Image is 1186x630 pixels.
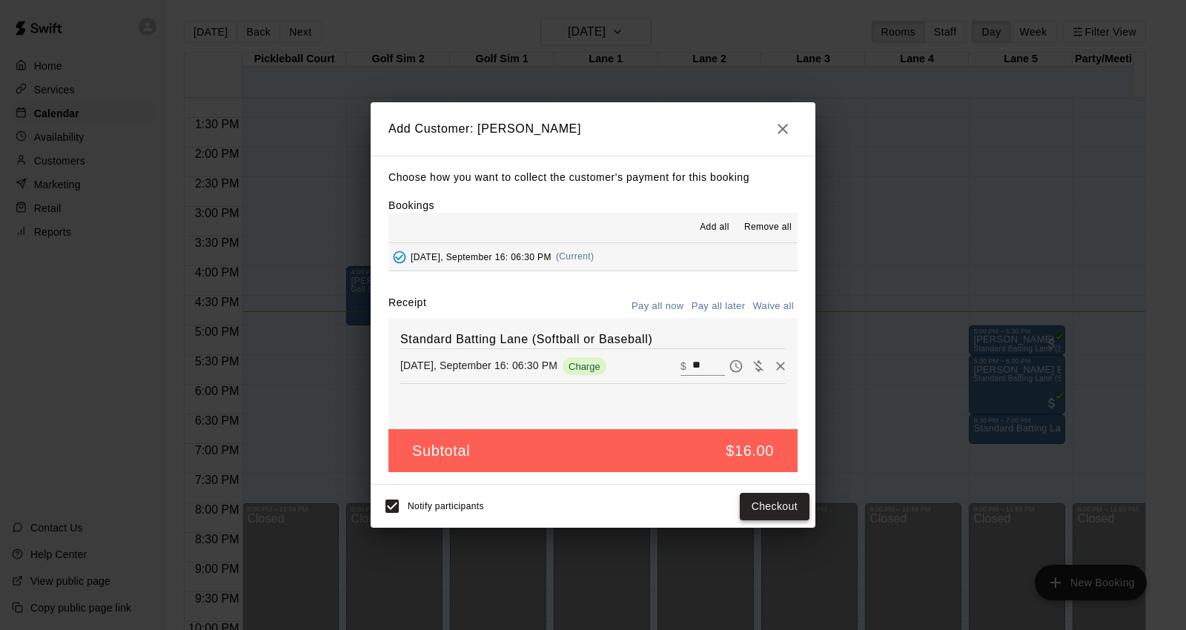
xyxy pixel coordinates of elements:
button: Remove all [738,216,798,239]
button: Added - Collect Payment[DATE], September 16: 06:30 PM(Current) [388,243,798,271]
p: Choose how you want to collect the customer's payment for this booking [388,168,798,187]
span: Pay later [725,359,747,371]
label: Bookings [388,199,434,211]
p: [DATE], September 16: 06:30 PM [400,358,557,373]
span: Notify participants [408,502,484,512]
button: Checkout [740,493,809,520]
span: Waive payment [747,359,769,371]
button: Pay all now [628,295,688,318]
button: Remove [769,355,792,377]
h2: Add Customer: [PERSON_NAME] [371,102,815,156]
span: Charge [563,361,606,372]
span: Remove all [744,220,792,235]
button: Pay all later [688,295,749,318]
p: $ [680,359,686,374]
label: Receipt [388,295,426,318]
h5: $16.00 [726,441,774,461]
button: Waive all [749,295,798,318]
span: Add all [700,220,729,235]
h5: Subtotal [412,441,470,461]
span: (Current) [556,251,594,262]
button: Add all [691,216,738,239]
button: Added - Collect Payment [388,246,411,268]
h6: Standard Batting Lane (Softball or Baseball) [400,330,786,349]
span: [DATE], September 16: 06:30 PM [411,251,551,262]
